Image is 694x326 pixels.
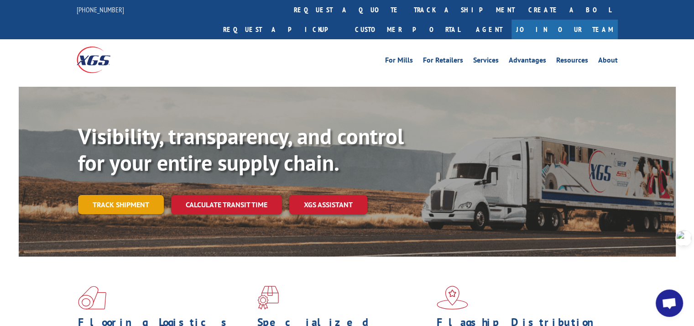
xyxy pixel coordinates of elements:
img: xgs-icon-flagship-distribution-model-red [437,286,468,310]
a: Track shipment [78,195,164,214]
a: For Retailers [423,57,463,67]
a: Join Our Team [511,20,618,39]
a: Request a pickup [216,20,348,39]
img: xgs-icon-total-supply-chain-intelligence-red [78,286,106,310]
a: Resources [556,57,588,67]
a: [PHONE_NUMBER] [77,5,124,14]
a: Open chat [656,289,683,317]
img: xgs-icon-focused-on-flooring-red [257,286,279,310]
a: Customer Portal [348,20,467,39]
a: For Mills [385,57,413,67]
a: Advantages [509,57,546,67]
b: Visibility, transparency, and control for your entire supply chain. [78,122,404,177]
a: Agent [467,20,511,39]
a: About [598,57,618,67]
a: Calculate transit time [171,195,282,215]
a: XGS ASSISTANT [289,195,367,215]
a: Services [473,57,499,67]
